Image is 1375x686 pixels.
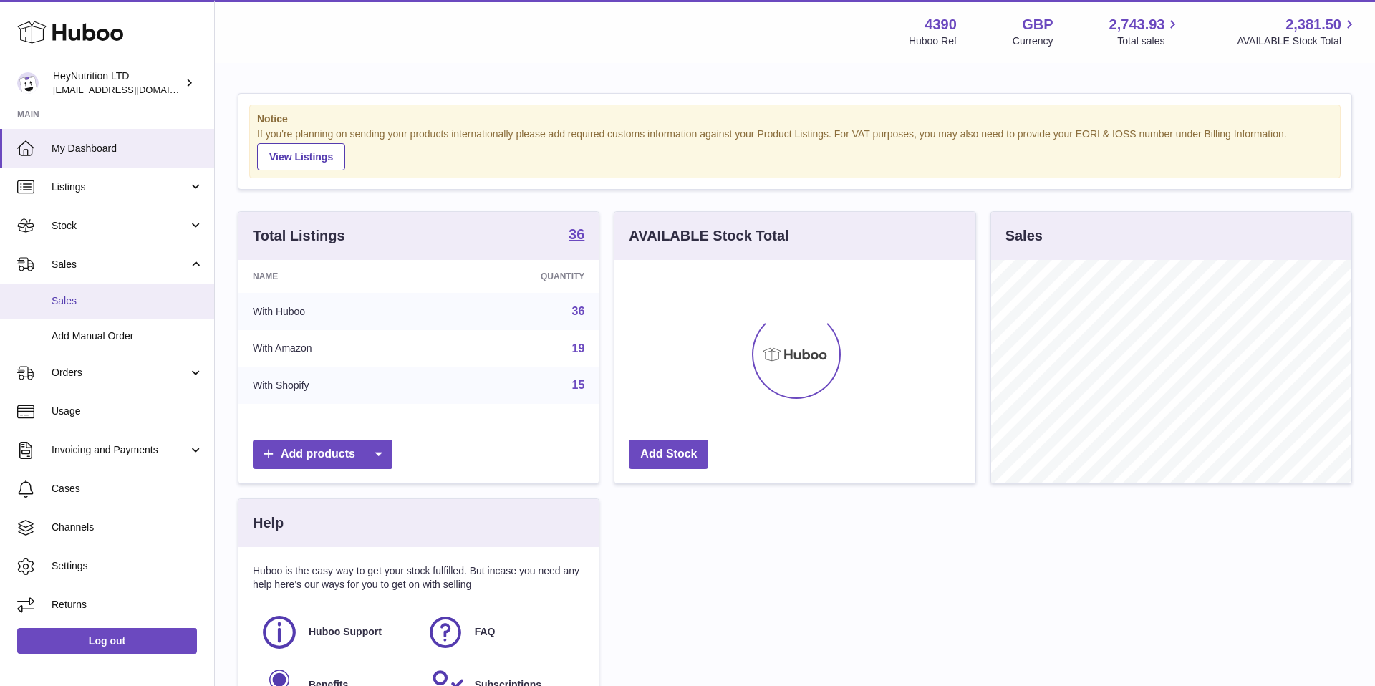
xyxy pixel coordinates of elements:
td: With Huboo [238,293,435,330]
span: Huboo Support [309,625,382,639]
span: Cases [52,482,203,496]
span: Stock [52,219,188,233]
h3: Help [253,513,284,533]
a: Add products [253,440,392,469]
a: 15 [572,379,585,391]
span: Orders [52,366,188,380]
a: 36 [569,227,584,244]
a: View Listings [257,143,345,170]
span: Total sales [1117,34,1181,48]
span: 2,743.93 [1109,15,1165,34]
div: HeyNutrition LTD [53,69,182,97]
div: Currency [1013,34,1053,48]
span: Sales [52,258,188,271]
span: FAQ [475,625,496,639]
td: With Shopify [238,367,435,404]
span: Add Manual Order [52,329,203,343]
h3: Total Listings [253,226,345,246]
span: [EMAIL_ADDRESS][DOMAIN_NAME] [53,84,211,95]
span: Invoicing and Payments [52,443,188,457]
a: 2,743.93 Total sales [1109,15,1182,48]
h3: AVAILABLE Stock Total [629,226,788,246]
th: Quantity [435,260,599,293]
a: 36 [572,305,585,317]
strong: Notice [257,112,1333,126]
td: With Amazon [238,330,435,367]
strong: 36 [569,227,584,241]
span: Returns [52,598,203,612]
strong: 4390 [925,15,957,34]
span: My Dashboard [52,142,203,155]
span: 2,381.50 [1285,15,1341,34]
th: Name [238,260,435,293]
a: Log out [17,628,197,654]
span: Sales [52,294,203,308]
div: Huboo Ref [909,34,957,48]
div: If you're planning on sending your products internationally please add required customs informati... [257,127,1333,170]
img: info@heynutrition.com [17,72,39,94]
strong: GBP [1022,15,1053,34]
a: FAQ [426,613,578,652]
span: Settings [52,559,203,573]
span: Usage [52,405,203,418]
a: 19 [572,342,585,354]
a: 2,381.50 AVAILABLE Stock Total [1237,15,1358,48]
span: Listings [52,180,188,194]
h3: Sales [1005,226,1043,246]
a: Huboo Support [260,613,412,652]
span: Channels [52,521,203,534]
span: AVAILABLE Stock Total [1237,34,1358,48]
p: Huboo is the easy way to get your stock fulfilled. But incase you need any help here's our ways f... [253,564,584,591]
a: Add Stock [629,440,708,469]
